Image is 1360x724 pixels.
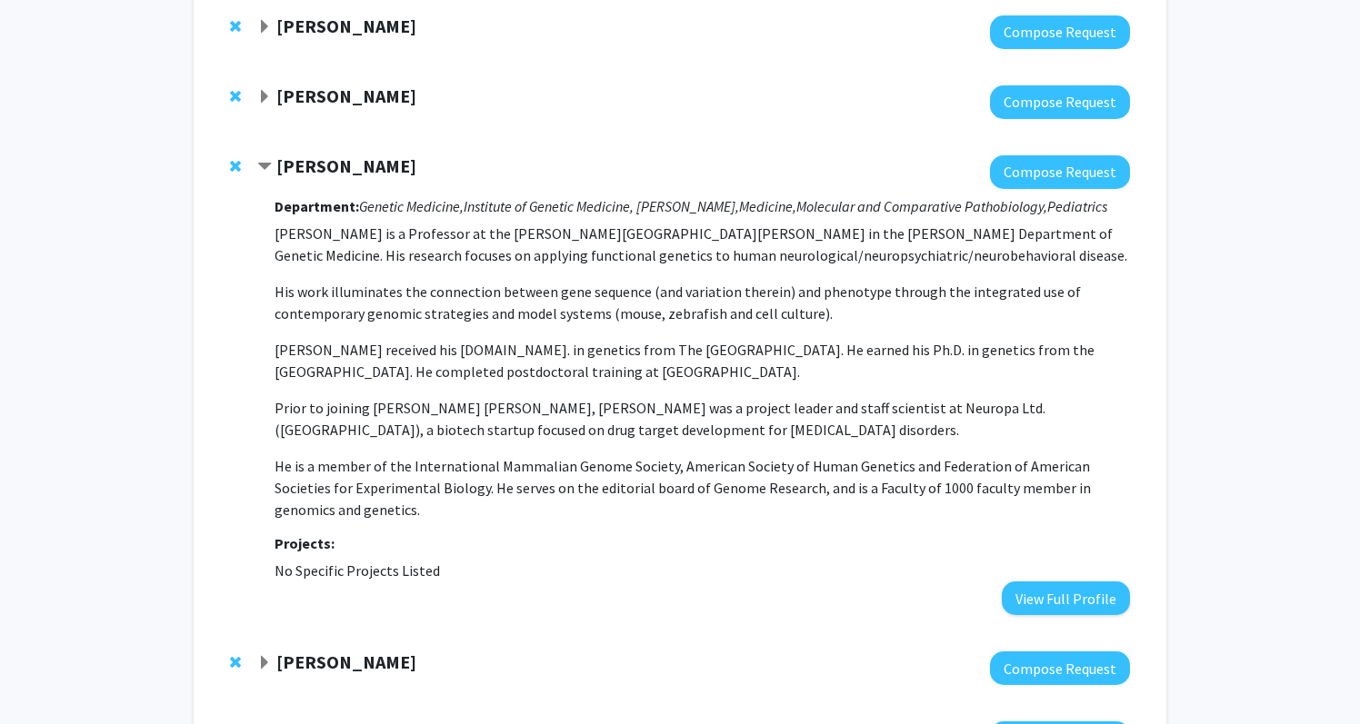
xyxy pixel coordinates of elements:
button: Compose Request to Xiaobo Mao [990,85,1130,119]
strong: [PERSON_NAME] [276,84,416,107]
span: Expand Xiaobo Mao Bookmark [257,90,272,104]
p: Prior to joining [PERSON_NAME] [PERSON_NAME], [PERSON_NAME] was a project leader and staff scient... [275,397,1130,441]
button: Compose Request to Seth Margolis [990,651,1130,685]
button: View Full Profile [1002,581,1130,615]
strong: [PERSON_NAME] [276,650,416,673]
strong: [PERSON_NAME] [276,154,416,177]
span: Remove Xiaobo Mao from bookmarks [230,89,241,104]
span: Expand Nicholas Maragakis Bookmark [257,20,272,35]
p: He is a member of the International Mammalian Genome Society, American Society of Human Genetics ... [275,455,1130,521]
span: Expand Seth Margolis Bookmark [257,656,272,670]
strong: [PERSON_NAME] [276,15,416,37]
p: [PERSON_NAME] is a Professor at the [PERSON_NAME][GEOGRAPHIC_DATA][PERSON_NAME] in the [PERSON_NA... [275,223,1130,266]
p: [PERSON_NAME] received his [DOMAIN_NAME]. in genetics from The [GEOGRAPHIC_DATA]. He earned his P... [275,339,1130,382]
i: Genetic Medicine, [359,197,464,215]
strong: Department: [275,197,359,215]
iframe: Chat [14,642,77,710]
span: Remove Nicholas Maragakis from bookmarks [230,19,241,34]
button: Compose Request to Nicholas Maragakis [990,15,1130,49]
span: Contract Andy McCallion Bookmark [257,160,272,174]
span: No Specific Projects Listed [275,561,440,580]
strong: Projects: [275,534,335,552]
i: Medicine, [739,197,796,215]
i: Institute of Genetic Medicine, [PERSON_NAME], [464,197,739,215]
button: Compose Request to Andy McCallion [990,155,1130,189]
p: His work illuminates the connection between gene sequence (and variation therein) and phenotype t... [275,281,1130,324]
span: Remove Seth Margolis from bookmarks [230,655,241,669]
i: Pediatrics [1047,197,1107,215]
span: Remove Andy McCallion from bookmarks [230,159,241,174]
i: Molecular and Comparative Pathobiology, [796,197,1047,215]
